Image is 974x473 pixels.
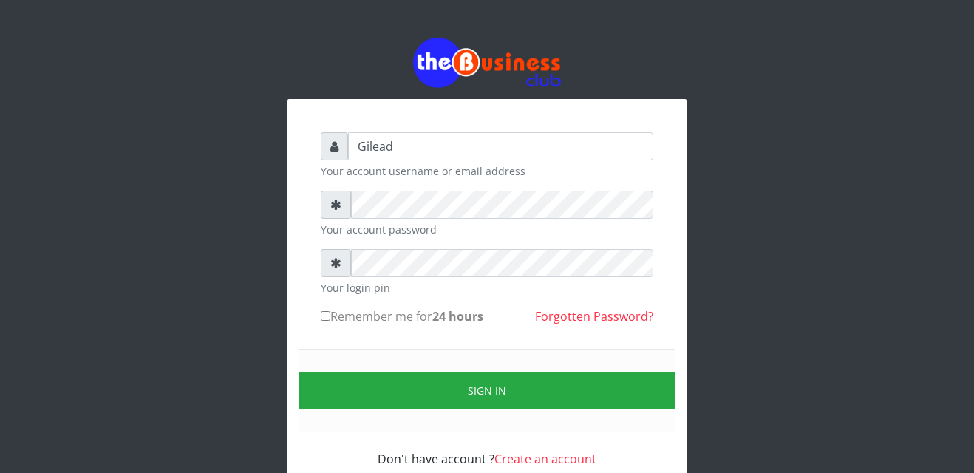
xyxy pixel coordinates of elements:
a: Forgotten Password? [535,308,653,324]
a: Create an account [494,451,596,467]
input: Username or email address [348,132,653,160]
b: 24 hours [432,308,483,324]
label: Remember me for [321,307,483,325]
small: Your account username or email address [321,163,653,179]
small: Your account password [321,222,653,237]
input: Remember me for24 hours [321,311,330,321]
small: Your login pin [321,280,653,296]
button: Sign in [299,372,675,409]
div: Don't have account ? [321,432,653,468]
